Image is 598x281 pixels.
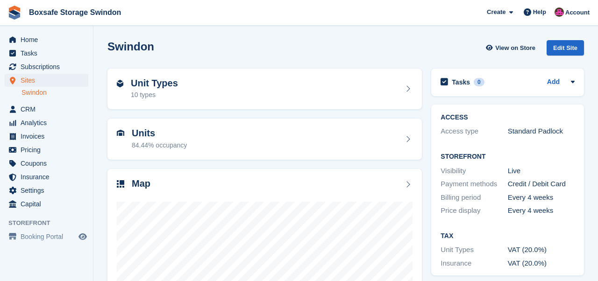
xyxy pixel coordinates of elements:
span: Invoices [21,130,77,143]
img: unit-type-icn-2b2737a686de81e16bb02015468b77c625bbabd49415b5ef34ead5e3b44a266d.svg [117,80,123,87]
a: Units 84.44% occupancy [107,119,422,160]
div: Insurance [441,258,507,269]
a: menu [5,116,88,129]
div: 0 [474,78,484,86]
a: View on Store [484,40,539,56]
a: Boxsafe Storage Swindon [25,5,125,20]
h2: Map [132,178,150,189]
span: Storefront [8,218,93,228]
h2: Storefront [441,153,575,161]
div: Credit / Debit Card [508,179,575,190]
img: stora-icon-8386f47178a22dfd0bd8f6a31ec36ba5ce8667c1dd55bd0f319d3a0aa187defe.svg [7,6,21,20]
div: Edit Site [547,40,584,56]
span: Pricing [21,143,77,156]
a: menu [5,170,88,183]
span: Tasks [21,47,77,60]
img: Philip Matthews [555,7,564,17]
a: Preview store [77,231,88,242]
div: Standard Padlock [508,126,575,137]
span: Create [487,7,505,17]
a: menu [5,60,88,73]
h2: Swindon [107,40,154,53]
div: Price display [441,205,507,216]
a: menu [5,230,88,243]
span: Home [21,33,77,46]
span: View on Store [495,43,535,53]
a: Add [547,77,560,88]
h2: Tax [441,232,575,240]
div: Access type [441,126,507,137]
div: Every 4 weeks [508,205,575,216]
a: menu [5,143,88,156]
a: menu [5,74,88,87]
a: menu [5,47,88,60]
div: Billing period [441,192,507,203]
span: Capital [21,197,77,211]
span: Booking Portal [21,230,77,243]
img: map-icn-33ee37083ee616e46c38cad1a60f524a97daa1e2b2c8c0bc3eb3415660979fc1.svg [117,180,124,188]
a: menu [5,184,88,197]
span: Coupons [21,157,77,170]
span: Analytics [21,116,77,129]
span: Sites [21,74,77,87]
a: Swindon [21,88,88,97]
img: unit-icn-7be61d7bf1b0ce9d3e12c5938cc71ed9869f7b940bace4675aadf7bd6d80202e.svg [117,130,124,136]
a: Unit Types 10 types [107,69,422,110]
div: Every 4 weeks [508,192,575,203]
a: menu [5,197,88,211]
span: Insurance [21,170,77,183]
div: VAT (20.0%) [508,245,575,255]
span: Account [565,8,590,17]
a: menu [5,157,88,170]
a: Edit Site [547,40,584,59]
h2: ACCESS [441,114,575,121]
div: Payment methods [441,179,507,190]
div: 84.44% occupancy [132,140,187,150]
div: 10 types [131,90,178,100]
h2: Units [132,128,187,139]
span: Settings [21,184,77,197]
div: Visibility [441,166,507,176]
a: menu [5,103,88,116]
div: Unit Types [441,245,507,255]
span: CRM [21,103,77,116]
h2: Unit Types [131,78,178,89]
span: Subscriptions [21,60,77,73]
span: Help [533,7,546,17]
a: menu [5,33,88,46]
a: menu [5,130,88,143]
div: VAT (20.0%) [508,258,575,269]
div: Live [508,166,575,176]
h2: Tasks [452,78,470,86]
